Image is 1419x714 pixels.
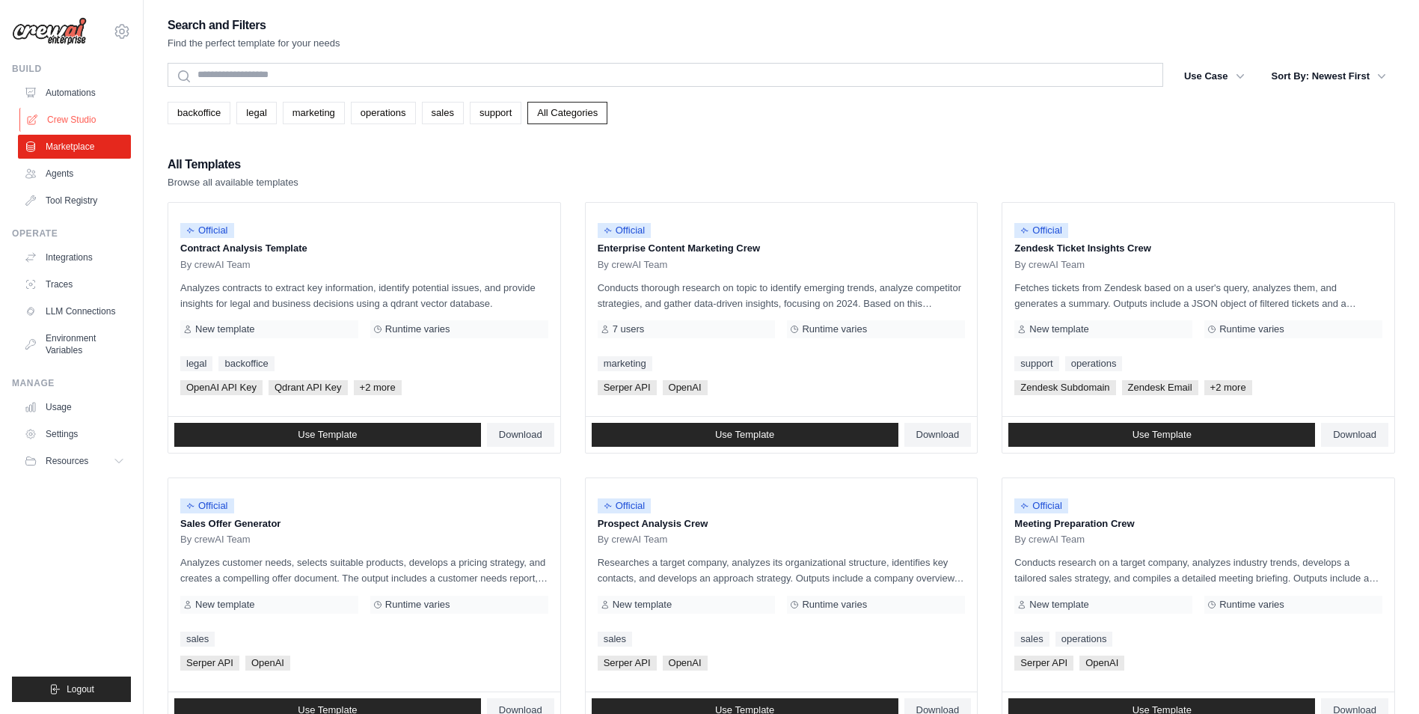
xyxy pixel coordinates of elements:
[663,380,708,395] span: OpenAI
[598,380,657,395] span: Serper API
[168,36,340,51] p: Find the perfect template for your needs
[18,395,131,419] a: Usage
[354,380,402,395] span: +2 more
[18,162,131,186] a: Agents
[1014,632,1049,647] a: sales
[180,632,215,647] a: sales
[67,683,94,695] span: Logout
[180,241,548,256] p: Contract Analysis Template
[499,429,542,441] span: Download
[422,102,464,124] a: sales
[1014,498,1068,513] span: Official
[663,656,708,671] span: OpenAI
[1014,534,1085,546] span: By crewAI Team
[1014,241,1382,256] p: Zendesk Ticket Insights Crew
[598,656,657,671] span: Serper API
[1008,423,1315,447] a: Use Template
[1014,656,1073,671] span: Serper API
[12,677,131,702] button: Logout
[470,102,521,124] a: support
[18,449,131,473] button: Resources
[168,102,230,124] a: backoffice
[18,135,131,159] a: Marketplace
[527,102,607,124] a: All Categories
[180,356,212,371] a: legal
[904,423,972,447] a: Download
[1175,63,1254,90] button: Use Case
[46,455,88,467] span: Resources
[1065,356,1123,371] a: operations
[802,323,867,335] span: Runtime varies
[298,429,357,441] span: Use Template
[715,429,774,441] span: Use Template
[174,423,481,447] a: Use Template
[12,228,131,239] div: Operate
[236,102,276,124] a: legal
[168,154,298,175] h2: All Templates
[18,326,131,362] a: Environment Variables
[598,223,652,238] span: Official
[1014,356,1058,371] a: support
[180,555,548,586] p: Analyzes customer needs, selects suitable products, develops a pricing strategy, and creates a co...
[180,223,234,238] span: Official
[592,423,898,447] a: Use Template
[598,555,966,586] p: Researches a target company, analyzes its organizational structure, identifies key contacts, and ...
[195,323,254,335] span: New template
[613,599,672,611] span: New template
[802,599,867,611] span: Runtime varies
[487,423,554,447] a: Download
[18,81,131,105] a: Automations
[180,380,263,395] span: OpenAI API Key
[180,534,251,546] span: By crewAI Team
[1014,280,1382,311] p: Fetches tickets from Zendesk based on a user's query, analyzes them, and generates a summary. Out...
[598,632,632,647] a: sales
[180,516,548,531] p: Sales Offer Generator
[1014,380,1115,395] span: Zendesk Subdomain
[18,299,131,323] a: LLM Connections
[916,429,960,441] span: Download
[598,259,668,271] span: By crewAI Team
[1263,63,1395,90] button: Sort By: Newest First
[218,356,274,371] a: backoffice
[1133,429,1192,441] span: Use Template
[18,272,131,296] a: Traces
[195,599,254,611] span: New template
[12,17,87,46] img: Logo
[269,380,348,395] span: Qdrant API Key
[283,102,345,124] a: marketing
[19,108,132,132] a: Crew Studio
[180,498,234,513] span: Official
[598,498,652,513] span: Official
[1219,599,1284,611] span: Runtime varies
[18,422,131,446] a: Settings
[245,656,290,671] span: OpenAI
[18,189,131,213] a: Tool Registry
[598,516,966,531] p: Prospect Analysis Crew
[1079,656,1124,671] span: OpenAI
[1219,323,1284,335] span: Runtime varies
[180,259,251,271] span: By crewAI Team
[180,280,548,311] p: Analyzes contracts to extract key information, identify potential issues, and provide insights fo...
[598,241,966,256] p: Enterprise Content Marketing Crew
[1029,323,1088,335] span: New template
[18,245,131,269] a: Integrations
[1333,429,1376,441] span: Download
[613,323,645,335] span: 7 users
[1014,259,1085,271] span: By crewAI Team
[12,63,131,75] div: Build
[1014,555,1382,586] p: Conducts research on a target company, analyzes industry trends, develops a tailored sales strate...
[598,534,668,546] span: By crewAI Team
[1014,516,1382,531] p: Meeting Preparation Crew
[12,377,131,389] div: Manage
[168,15,340,36] h2: Search and Filters
[168,175,298,190] p: Browse all available templates
[1204,380,1252,395] span: +2 more
[385,323,450,335] span: Runtime varies
[351,102,416,124] a: operations
[385,599,450,611] span: Runtime varies
[1122,380,1198,395] span: Zendesk Email
[1014,223,1068,238] span: Official
[598,356,652,371] a: marketing
[1029,599,1088,611] span: New template
[598,280,966,311] p: Conducts thorough research on topic to identify emerging trends, analyze competitor strategies, a...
